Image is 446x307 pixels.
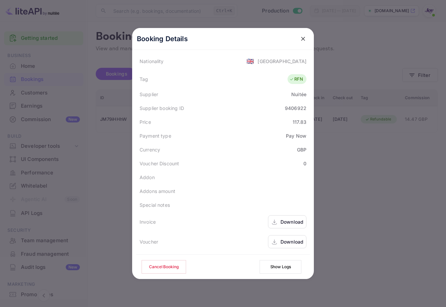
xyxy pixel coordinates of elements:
[286,132,306,139] div: Pay Now
[246,55,254,67] span: United States
[140,188,175,195] div: Addons amount
[297,146,306,153] div: GBP
[140,174,155,181] div: Addon
[293,118,306,125] div: 117.83
[140,201,170,208] div: Special notes
[303,160,306,167] div: 0
[140,160,179,167] div: Voucher Discount
[140,118,151,125] div: Price
[140,132,171,139] div: Payment type
[140,105,184,112] div: Supplier booking ID
[291,91,306,98] div: Nuitée
[280,218,303,225] div: Download
[142,260,186,274] button: Cancel Booking
[140,76,148,83] div: Tag
[280,238,303,245] div: Download
[137,34,188,44] p: Booking Details
[297,33,309,45] button: close
[260,260,301,274] button: Show Logs
[258,58,306,65] div: [GEOGRAPHIC_DATA]
[140,91,158,98] div: Supplier
[289,76,303,83] div: RFN
[140,238,158,245] div: Voucher
[140,58,164,65] div: Nationality
[285,105,306,112] div: 9406922
[140,146,160,153] div: Currency
[140,218,156,225] div: Invoice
